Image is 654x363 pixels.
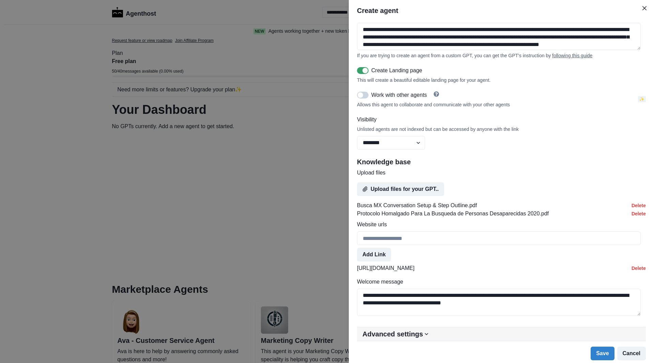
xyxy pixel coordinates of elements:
[357,158,646,166] h2: Knowledge base
[357,327,646,341] button: Advanced settings
[357,248,391,261] button: Add Link
[371,91,427,99] p: Work with other agents
[357,201,477,210] p: Busca MX Conversation Setup & Step Outline.pdf
[357,210,549,218] p: Protocolo Homalgado Para La Busqueda de Personas Desaparecidas 2020.pdf
[591,347,614,360] button: Save
[632,211,646,216] button: Delete
[357,264,415,272] p: [URL][DOMAIN_NAME]
[357,169,642,177] label: Upload files
[357,278,642,286] label: Welcome message
[362,330,423,338] h2: Advanced settings
[638,96,646,102] span: ✨
[357,126,646,132] div: Unlisted agents are not indexed but can be accessed by anyone with the link
[357,221,642,229] label: Website urls
[357,182,444,196] button: Upload files for your GPT..
[639,3,650,14] button: Close
[371,66,422,75] p: Create Landing page
[357,102,635,107] div: Allows this agent to collaborate and communicate with your other agents
[552,53,592,58] a: following this guide
[357,77,646,83] div: This will create a beautiful editable landing page for your agent.
[430,91,443,99] a: Help
[632,266,646,271] button: Delete
[430,91,443,97] button: Help
[357,116,642,124] label: Visibility
[617,347,646,360] button: Cancel
[632,203,646,208] button: Delete
[357,53,646,58] div: If you are trying to create an agent from a custom GPT, you can get the GPT's instruction by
